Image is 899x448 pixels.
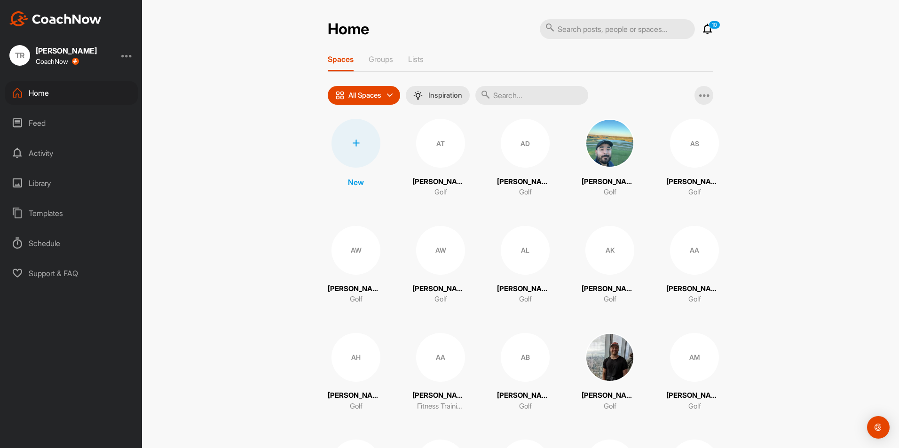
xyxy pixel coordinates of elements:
[328,284,384,294] p: [PERSON_NAME]
[582,390,638,401] p: [PERSON_NAME]
[582,226,638,305] a: AK[PERSON_NAME]Golf
[519,401,532,412] p: Golf
[670,226,719,275] div: AA
[350,401,363,412] p: Golf
[585,333,634,382] img: square_2c2befc02944760e7127010d6a1749cf.jpg
[666,390,723,401] p: [PERSON_NAME]
[331,226,380,275] div: AW
[501,119,550,168] div: AD
[434,187,447,198] p: Golf
[5,141,138,165] div: Activity
[413,91,423,100] img: menuIcon
[416,226,465,275] div: AW
[331,333,380,382] div: AH
[666,226,723,305] a: AA[PERSON_NAME]Golf
[5,81,138,105] div: Home
[350,294,363,305] p: Golf
[408,54,424,64] p: Lists
[412,119,469,198] a: AT[PERSON_NAME]Golf
[497,333,553,412] a: AB[PERSON_NAME]Golf
[335,91,345,100] img: icon
[666,177,723,187] p: [PERSON_NAME]
[36,58,79,65] div: CoachNow
[501,226,550,275] div: AL
[540,19,695,39] input: Search posts, people or spaces...
[434,294,447,305] p: Golf
[412,177,469,187] p: [PERSON_NAME]
[348,92,381,99] p: All Spaces
[328,20,369,39] h2: Home
[36,47,97,54] div: [PERSON_NAME]
[416,333,465,382] div: AA
[501,333,550,382] div: AB
[412,390,469,401] p: [PERSON_NAME]
[497,226,553,305] a: AL[PERSON_NAME]Golf
[412,284,469,294] p: [PERSON_NAME]
[497,119,553,198] a: AD[PERSON_NAME]Golf
[867,416,890,439] div: Open Intercom Messenger
[585,226,634,275] div: AK
[417,401,464,412] p: Fitness Training
[604,401,616,412] p: Golf
[475,86,588,105] input: Search...
[5,111,138,135] div: Feed
[582,177,638,187] p: [PERSON_NAME]
[328,54,354,64] p: Spaces
[5,171,138,195] div: Library
[582,119,638,198] a: [PERSON_NAME]Golf
[497,177,553,187] p: [PERSON_NAME]
[497,284,553,294] p: [PERSON_NAME]
[582,333,638,412] a: [PERSON_NAME]Golf
[688,294,701,305] p: Golf
[328,333,384,412] a: AH[PERSON_NAME]Golf
[328,226,384,305] a: AW[PERSON_NAME]Golf
[666,119,723,198] a: AS[PERSON_NAME]Golf
[666,284,723,294] p: [PERSON_NAME]
[412,226,469,305] a: AW[PERSON_NAME]Golf
[369,54,393,64] p: Groups
[688,187,701,198] p: Golf
[5,232,138,255] div: Schedule
[9,45,30,66] div: TR
[709,21,720,29] p: 10
[666,333,723,412] a: AM[PERSON_NAME]Golf
[348,177,364,188] p: New
[428,92,462,99] p: Inspiration
[9,11,102,26] img: CoachNow
[416,119,465,168] div: AT
[497,390,553,401] p: [PERSON_NAME]
[585,119,634,168] img: square_5bc80f7ebff3b9df8e768c556ab84f84.jpg
[688,401,701,412] p: Golf
[328,390,384,401] p: [PERSON_NAME]
[519,187,532,198] p: Golf
[670,333,719,382] div: AM
[604,187,616,198] p: Golf
[582,284,638,294] p: [PERSON_NAME]
[5,262,138,285] div: Support & FAQ
[5,201,138,225] div: Templates
[412,333,469,412] a: AA[PERSON_NAME]Fitness Training
[604,294,616,305] p: Golf
[670,119,719,168] div: AS
[519,294,532,305] p: Golf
